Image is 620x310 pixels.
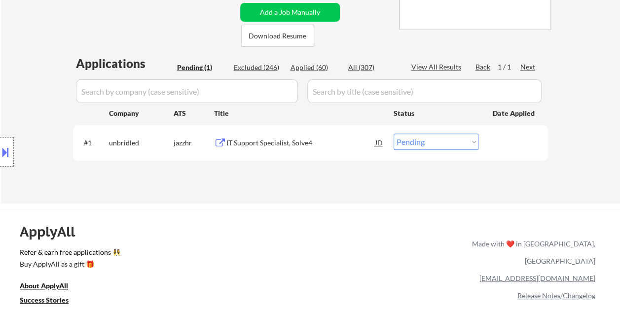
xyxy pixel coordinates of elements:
div: All (307) [348,63,398,72]
input: Search by company (case sensitive) [76,79,298,103]
div: 1 / 1 [498,62,520,72]
div: IT Support Specialist, Solve4 [226,138,375,148]
input: Search by title (case sensitive) [307,79,542,103]
div: Buy ApplyAll as a gift 🎁 [20,261,118,268]
div: Status [394,104,478,122]
a: Refer & earn free applications 👯‍♀️ [20,249,266,259]
a: [EMAIL_ADDRESS][DOMAIN_NAME] [479,274,595,282]
div: ATS [174,108,214,118]
div: Applied (60) [291,63,340,72]
div: Made with ❤️ in [GEOGRAPHIC_DATA], [GEOGRAPHIC_DATA] [468,235,595,270]
div: Date Applied [493,108,536,118]
div: Back [475,62,491,72]
div: Title [214,108,384,118]
button: Download Resume [241,25,314,47]
div: View All Results [411,62,464,72]
div: Excluded (246) [234,63,283,72]
a: About ApplyAll [20,281,82,293]
a: Release Notes/Changelog [517,291,595,300]
div: jazzhr [174,138,214,148]
a: Buy ApplyAll as a gift 🎁 [20,259,118,272]
a: Success Stories [20,295,82,308]
button: Add a Job Manually [240,3,340,22]
div: JD [374,134,384,151]
div: Next [520,62,536,72]
div: Pending (1) [177,63,226,72]
div: Applications [76,58,174,69]
u: About ApplyAll [20,281,68,290]
u: Success Stories [20,296,69,304]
